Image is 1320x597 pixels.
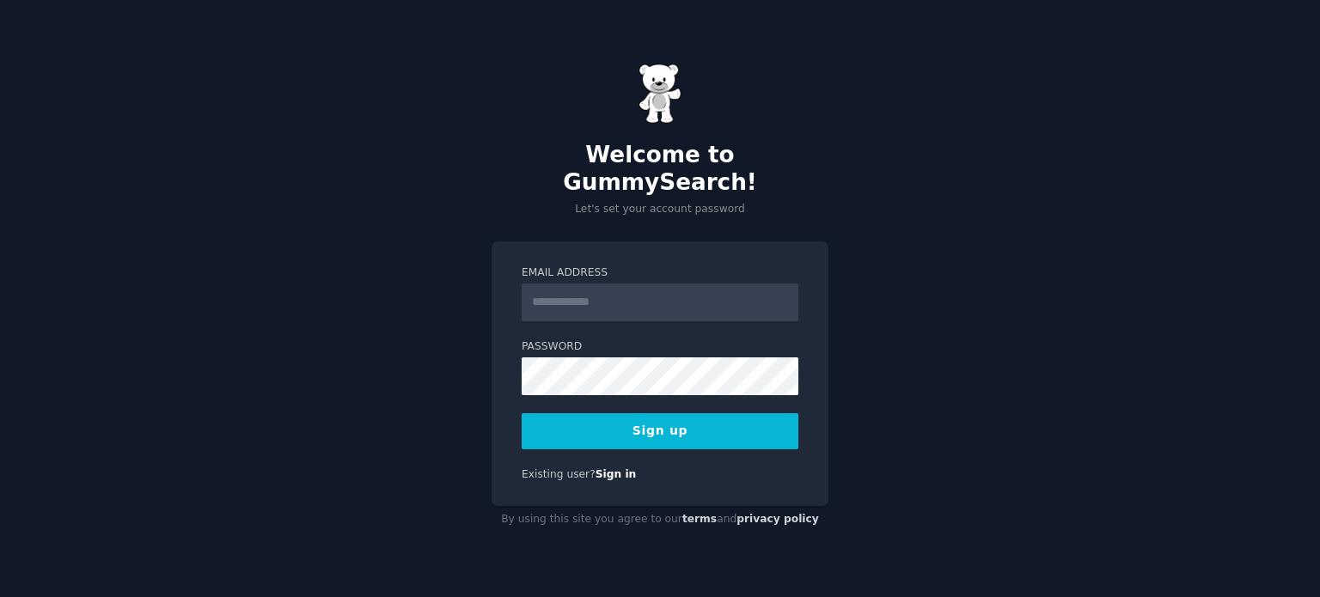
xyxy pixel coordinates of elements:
img: Gummy Bear [639,64,681,124]
a: terms [682,513,717,525]
label: Password [522,339,798,355]
button: Sign up [522,413,798,449]
div: By using this site you agree to our and [492,506,828,533]
p: Let's set your account password [492,202,828,217]
label: Email Address [522,265,798,281]
a: Sign in [596,468,637,480]
span: Existing user? [522,468,596,480]
a: privacy policy [736,513,819,525]
h2: Welcome to GummySearch! [492,142,828,196]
